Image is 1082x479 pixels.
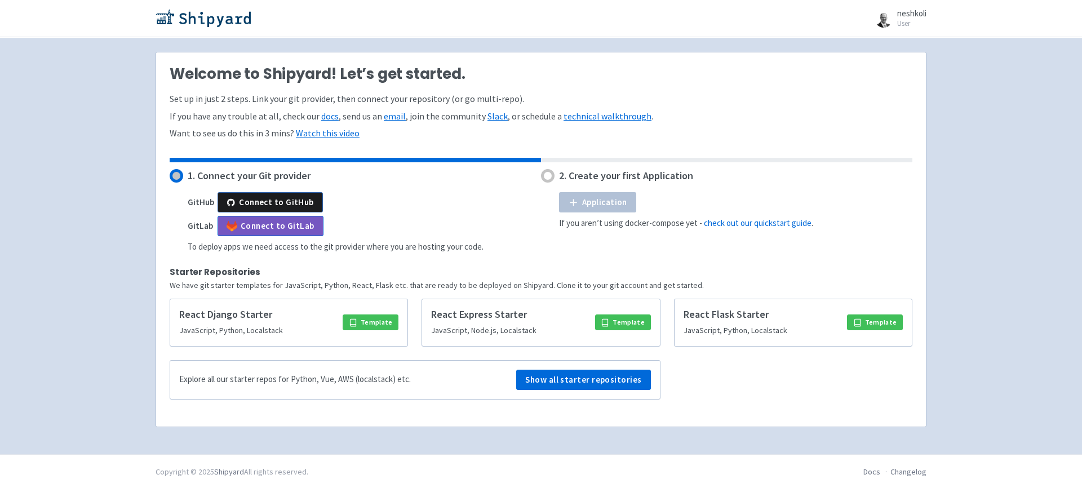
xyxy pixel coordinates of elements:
[684,324,840,337] p: JavaScript, Python, Localstack
[170,127,912,140] p: Want to see us do this in 3 mins?
[218,216,323,236] a: Connect to GitLab
[188,197,214,207] b: GitHub
[897,20,926,27] small: User
[559,192,636,212] a: Application
[218,192,323,212] button: Connect to GitHub
[431,324,588,337] p: JavaScript, Node.js, Localstack
[156,9,251,27] img: Shipyard logo
[559,170,693,181] h4: 2. Create your first Application
[564,110,651,122] a: technical walkthrough
[321,110,339,122] a: docs
[384,110,406,122] a: email
[170,66,912,83] h2: Welcome to Shipyard! Let’s get started.
[214,467,244,477] a: Shipyard
[170,110,912,123] p: If you have any trouble at all, check our , send us an , join the community , or schedule a .
[847,314,903,330] a: Template
[516,370,650,390] a: Show all starter repositories
[890,467,926,477] a: Changelog
[156,466,308,478] div: Copyright © 2025 All rights reserved.
[179,324,336,337] p: JavaScript, Python, Localstack
[868,9,926,27] a: neshkoli User
[170,279,912,292] p: We have git starter templates for JavaScript, Python, React, Flask etc. that are ready to be depl...
[170,92,912,105] p: Set up in just 2 steps. Link your git provider, then connect your repository (or go multi-repo).
[559,217,813,230] p: If you aren’t using docker-compose yet - .
[343,314,398,330] a: Template
[170,267,912,277] h2: Starter Repositories
[863,467,880,477] a: Docs
[431,308,588,321] h5: React Express Starter
[595,314,651,330] a: Template
[188,241,484,254] p: To deploy apps we need access to the git provider where you are hosting your code.
[188,170,311,181] h4: 1. Connect your Git provider
[179,308,336,321] h5: React Django Starter
[704,218,812,228] a: check out our quickstart guide
[179,373,411,386] p: Explore all our starter repos for Python, Vue, AWS (localstack) etc.
[188,220,213,231] b: GitLab
[487,110,508,122] a: Slack
[684,308,840,321] h5: React Flask Starter
[296,127,360,139] a: Watch this video
[897,8,926,19] span: neshkoli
